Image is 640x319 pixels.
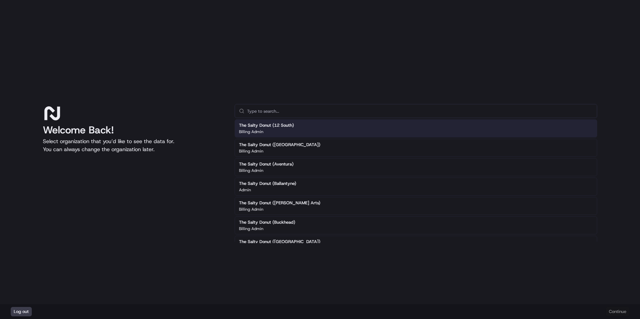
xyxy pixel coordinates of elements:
h2: The Salty Donut (Buckhead) [239,219,295,225]
p: Billing Admin [239,207,263,212]
h2: The Salty Donut (Ballantyne) [239,181,296,187]
p: Select organization that you’d like to see the data for. You can always change the organization l... [43,137,224,153]
p: Billing Admin [239,226,263,231]
p: Billing Admin [239,129,263,134]
h2: The Salty Donut ([GEOGRAPHIC_DATA]) [239,142,320,148]
h1: Welcome Back! [43,124,224,136]
p: Billing Admin [239,148,263,154]
p: Admin [239,187,251,193]
p: Billing Admin [239,168,263,173]
h2: The Salty Donut ([PERSON_NAME] Arts) [239,200,320,206]
button: Log out [11,307,32,316]
input: Type to search... [247,104,593,118]
h2: The Salty Donut (12 South) [239,122,294,128]
h2: The Salty Donut ([GEOGRAPHIC_DATA]) [239,239,320,245]
h2: The Salty Donut (Aventura) [239,161,294,167]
